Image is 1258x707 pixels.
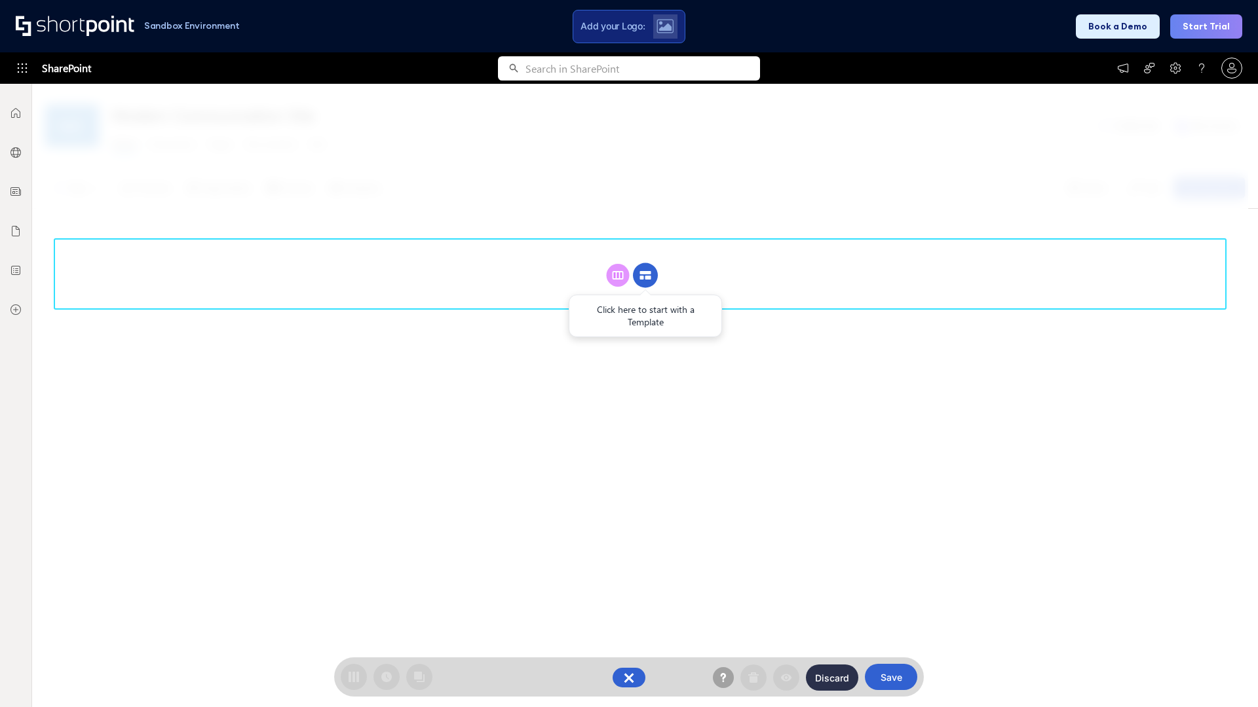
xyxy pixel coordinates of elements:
[581,20,645,32] span: Add your Logo:
[806,664,858,691] button: Discard
[525,56,760,81] input: Search in SharePoint
[865,664,917,690] button: Save
[1076,14,1160,39] button: Book a Demo
[657,19,674,33] img: Upload logo
[42,52,91,84] span: SharePoint
[1170,14,1242,39] button: Start Trial
[1192,644,1258,707] iframe: Chat Widget
[144,22,240,29] h1: Sandbox Environment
